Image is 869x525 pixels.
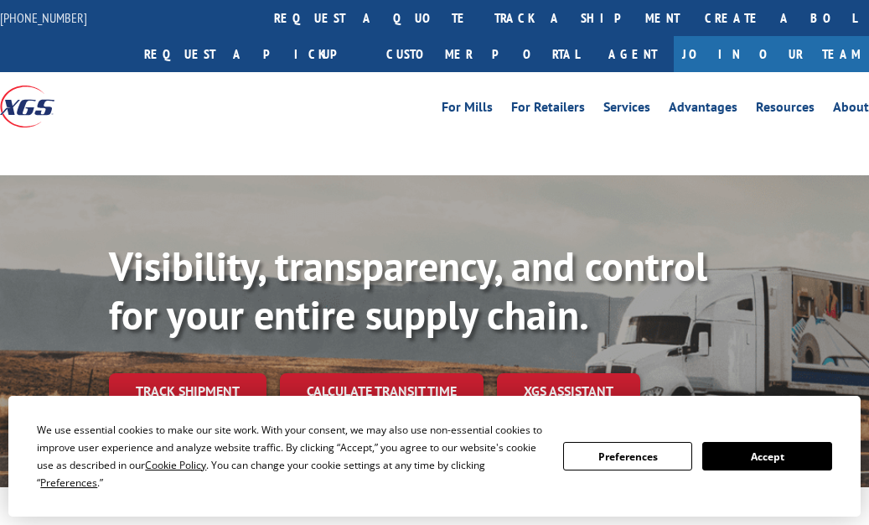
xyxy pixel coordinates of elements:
a: About [833,101,869,119]
a: Resources [756,101,815,119]
a: Calculate transit time [280,373,484,409]
b: Visibility, transparency, and control for your entire supply chain. [109,240,707,340]
button: Preferences [563,442,692,470]
a: For Mills [442,101,493,119]
a: Advantages [669,101,737,119]
div: Cookie Consent Prompt [8,396,861,517]
a: For Retailers [511,101,585,119]
a: Services [603,101,650,119]
a: Track shipment [109,373,266,408]
a: Agent [592,36,674,72]
span: Preferences [40,476,97,490]
a: Request a pickup [132,36,374,72]
span: Cookie Policy [145,458,206,472]
a: Customer Portal [374,36,592,72]
button: Accept [702,442,831,470]
a: XGS ASSISTANT [497,373,640,409]
div: We use essential cookies to make our site work. With your consent, we may also use non-essential ... [37,421,543,491]
a: Join Our Team [674,36,869,72]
